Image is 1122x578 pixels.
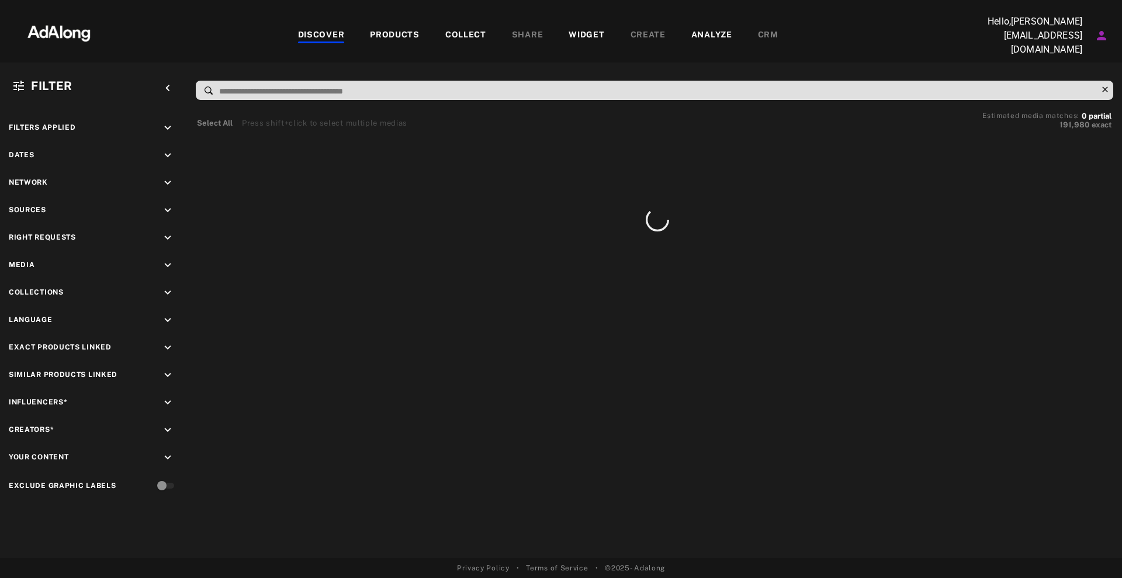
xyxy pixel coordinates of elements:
i: keyboard_arrow_down [161,176,174,189]
span: Collections [9,288,64,296]
span: • [595,563,598,573]
span: Right Requests [9,233,76,241]
button: Account settings [1092,26,1111,46]
div: Press shift+click to select multiple medias [242,117,407,129]
a: Terms of Service [526,563,588,573]
i: keyboard_arrow_down [161,451,174,464]
p: Hello, [PERSON_NAME][EMAIL_ADDRESS][DOMAIN_NAME] [965,15,1082,57]
i: keyboard_arrow_down [161,204,174,217]
span: Media [9,261,35,269]
span: Sources [9,206,46,214]
span: Influencers* [9,398,67,406]
span: Network [9,178,48,186]
span: Similar Products Linked [9,371,117,379]
span: © 2025 - Adalong [605,563,665,573]
i: keyboard_arrow_down [161,122,174,134]
img: 63233d7d88ed69de3c212112c67096b6.png [8,15,110,50]
i: keyboard_arrow_down [161,286,174,299]
div: CRM [758,29,778,43]
i: keyboard_arrow_down [161,231,174,244]
i: keyboard_arrow_down [161,259,174,272]
i: keyboard_arrow_down [161,341,174,354]
button: 0partial [1082,113,1111,119]
i: keyboard_arrow_down [161,314,174,327]
span: Dates [9,151,34,159]
div: CREATE [631,29,666,43]
span: Language [9,316,53,324]
div: Exclude Graphic Labels [9,480,116,491]
i: keyboard_arrow_down [161,369,174,382]
a: Privacy Policy [457,563,510,573]
div: WIDGET [569,29,604,43]
span: Filter [31,79,72,93]
div: ANALYZE [691,29,732,43]
span: 0 [1082,112,1086,120]
span: 191,980 [1059,120,1089,129]
div: SHARE [512,29,543,43]
span: Filters applied [9,123,76,131]
div: COLLECT [445,29,486,43]
div: DISCOVER [298,29,345,43]
button: 191,980exact [982,119,1111,131]
span: • [517,563,520,573]
span: Estimated media matches: [982,112,1079,120]
button: Select All [197,117,233,129]
i: keyboard_arrow_down [161,396,174,409]
i: keyboard_arrow_down [161,149,174,162]
div: PRODUCTS [370,29,420,43]
i: keyboard_arrow_down [161,424,174,437]
i: keyboard_arrow_left [161,82,174,95]
span: Your Content [9,453,68,461]
span: Exact Products Linked [9,343,112,351]
iframe: Chat Widget [1064,522,1122,578]
span: Creators* [9,425,54,434]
